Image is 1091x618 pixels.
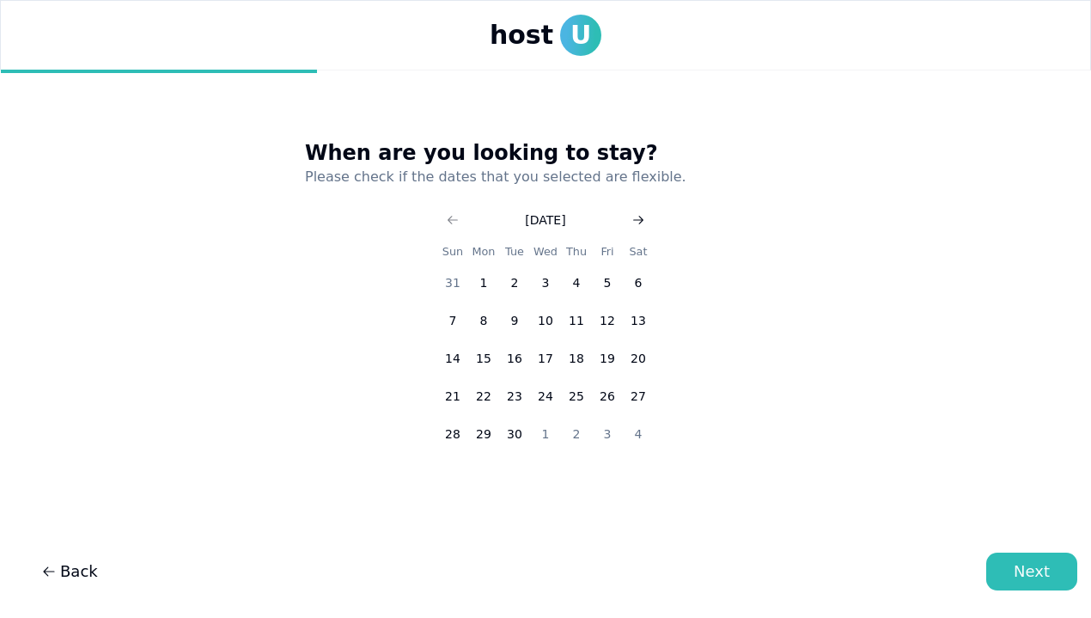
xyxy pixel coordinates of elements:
button: 21 [437,381,468,412]
button: 19 [592,343,623,374]
th: Monday [468,242,499,260]
button: 4 [623,419,654,450]
th: Wednesday [530,242,561,260]
button: 1 [468,267,499,298]
h3: When are you looking to stay? [305,139,786,167]
button: 12 [592,305,623,336]
button: 17 [530,343,561,374]
th: Friday [592,242,623,260]
a: hostU [490,15,601,56]
span: host [490,20,553,51]
p: Please check if the dates that you selected are flexible. [305,167,786,187]
button: 26 [592,381,623,412]
button: 27 [623,381,654,412]
button: 4 [561,267,592,298]
button: 2 [561,419,592,450]
button: 18 [561,343,592,374]
button: 25 [561,381,592,412]
button: 11 [561,305,592,336]
button: 15 [468,343,499,374]
button: 14 [437,343,468,374]
span: U [560,15,601,56]
button: 5 [592,267,623,298]
button: 28 [437,419,468,450]
div: Next [1014,560,1050,584]
button: 29 [468,419,499,450]
button: 6 [623,267,654,298]
button: 8 [468,305,499,336]
a: Back [14,553,125,590]
button: Go to previous month [441,208,465,232]
div: [DATE] [525,211,565,229]
th: Tuesday [499,242,530,260]
span: Back [41,560,98,584]
button: 13 [623,305,654,336]
button: 9 [499,305,530,336]
button: Next [986,553,1077,590]
th: Sunday [437,242,468,260]
button: 2 [499,267,530,298]
button: 10 [530,305,561,336]
th: Saturday [623,242,654,260]
button: 24 [530,381,561,412]
button: 22 [468,381,499,412]
button: 20 [623,343,654,374]
th: Thursday [561,242,592,260]
button: 3 [592,419,623,450]
button: 3 [530,267,561,298]
button: 7 [437,305,468,336]
button: 1 [530,419,561,450]
button: 23 [499,381,530,412]
button: 31 [437,267,468,298]
button: 16 [499,343,530,374]
button: 30 [499,419,530,450]
button: Go to next month [626,208,650,232]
